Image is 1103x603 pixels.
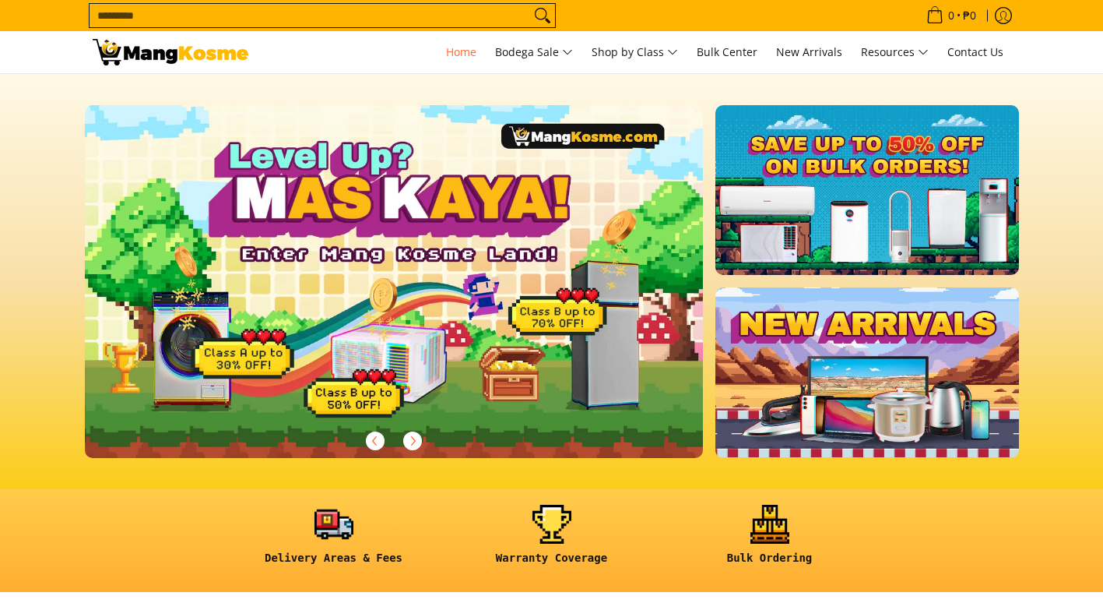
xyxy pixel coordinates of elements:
button: Previous [358,424,392,458]
a: Shop by Class [584,31,686,73]
a: Contact Us [940,31,1011,73]
nav: Main Menu [264,31,1011,73]
span: Contact Us [947,44,1003,59]
a: New Arrivals [768,31,850,73]
img: Mang Kosme: Your Home Appliances Warehouse Sale Partner! [93,39,248,65]
a: Home [438,31,484,73]
span: Home [446,44,476,59]
span: Bulk Center [697,44,757,59]
span: ₱0 [961,10,978,21]
a: <h6><strong>Warranty Coverage</strong></h6> [451,505,653,577]
span: • [922,7,981,24]
button: Next [395,424,430,458]
a: Resources [853,31,936,73]
img: Gaming desktop banner [85,105,704,458]
a: Bulk Center [689,31,765,73]
span: New Arrivals [776,44,842,59]
button: Search [530,4,555,27]
a: Bodega Sale [487,31,581,73]
a: <h6><strong>Bulk Ordering</strong></h6> [669,505,871,577]
span: 0 [946,10,957,21]
a: <h6><strong>Delivery Areas & Fees</strong></h6> [233,505,435,577]
span: Resources [861,43,929,62]
span: Shop by Class [592,43,678,62]
span: Bodega Sale [495,43,573,62]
